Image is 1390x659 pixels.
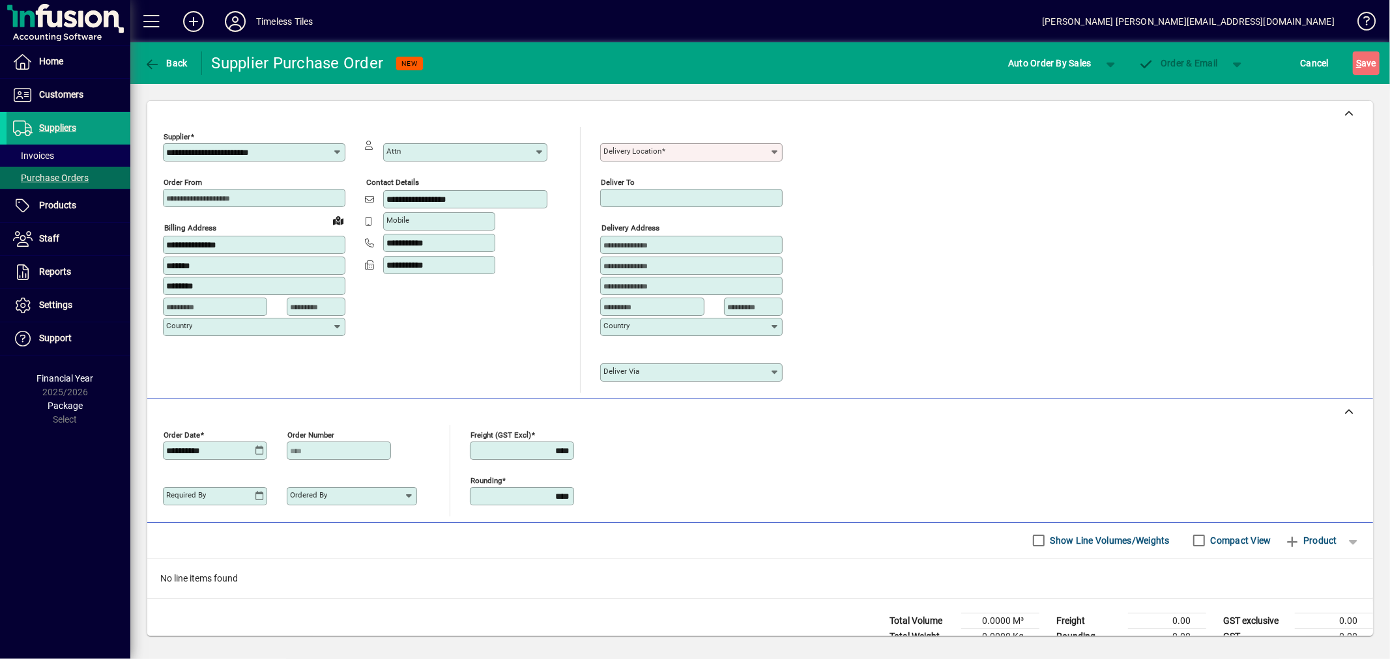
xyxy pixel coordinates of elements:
[1042,11,1335,32] div: [PERSON_NAME] [PERSON_NAME][EMAIL_ADDRESS][DOMAIN_NAME]
[39,333,72,343] span: Support
[1208,534,1271,547] label: Compact View
[147,559,1373,598] div: No line items found
[7,256,130,288] a: Reports
[39,300,72,310] span: Settings
[166,321,192,330] mat-label: Country
[1348,3,1374,45] a: Knowledge Base
[7,289,130,322] a: Settings
[1356,58,1361,68] span: S
[7,79,130,111] a: Customers
[1008,53,1092,74] span: Auto Order By Sales
[1295,628,1373,644] td: 0.00
[212,53,384,74] div: Supplier Purchase Order
[39,89,83,100] span: Customers
[7,167,130,189] a: Purchase Orders
[48,400,83,411] span: Package
[39,122,76,133] span: Suppliers
[37,373,94,384] span: Financial Year
[603,367,639,376] mat-label: Deliver via
[1356,53,1376,74] span: ave
[7,46,130,78] a: Home
[164,178,202,187] mat-label: Order from
[1295,613,1373,628] td: 0.00
[166,490,206,499] mat-label: Required by
[7,322,130,355] a: Support
[39,56,63,66] span: Home
[883,613,961,628] td: Total Volume
[164,430,200,439] mat-label: Order date
[471,430,531,439] mat-label: Freight (GST excl)
[1048,534,1170,547] label: Show Line Volumes/Weights
[141,51,191,75] button: Back
[1138,58,1218,68] span: Order & Email
[1217,628,1295,644] td: GST
[1128,628,1206,644] td: 0.00
[1284,530,1337,551] span: Product
[13,150,54,161] span: Invoices
[883,628,961,644] td: Total Weight
[1301,53,1329,74] span: Cancel
[1297,51,1333,75] button: Cancel
[7,189,130,222] a: Products
[471,475,502,484] mat-label: Rounding
[1217,613,1295,628] td: GST exclusive
[256,11,313,32] div: Timeless Tiles
[39,200,76,210] span: Products
[386,216,409,225] mat-label: Mobile
[603,147,661,156] mat-label: Delivery Location
[601,178,635,187] mat-label: Deliver To
[1132,51,1224,75] button: Order & Email
[39,233,59,244] span: Staff
[7,145,130,167] a: Invoices
[164,132,190,141] mat-label: Supplier
[290,490,327,499] mat-label: Ordered by
[961,613,1039,628] td: 0.0000 M³
[39,266,71,277] span: Reports
[1002,51,1098,75] button: Auto Order By Sales
[144,58,188,68] span: Back
[1353,51,1380,75] button: Save
[328,210,349,231] a: View on map
[287,430,334,439] mat-label: Order number
[961,628,1039,644] td: 0.0000 Kg
[7,223,130,255] a: Staff
[401,59,418,68] span: NEW
[1278,529,1344,552] button: Product
[1128,613,1206,628] td: 0.00
[130,51,202,75] app-page-header-button: Back
[603,321,630,330] mat-label: Country
[1050,628,1128,644] td: Rounding
[214,10,256,33] button: Profile
[386,147,401,156] mat-label: Attn
[173,10,214,33] button: Add
[13,173,89,183] span: Purchase Orders
[1050,613,1128,628] td: Freight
